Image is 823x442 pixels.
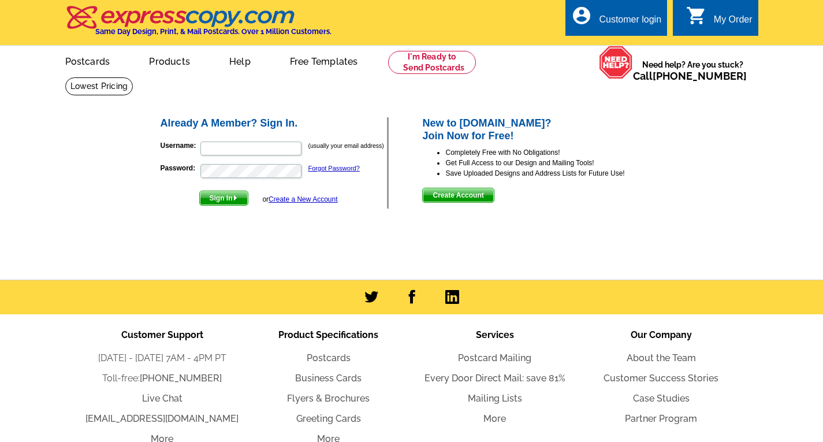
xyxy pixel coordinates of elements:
[140,373,222,384] a: [PHONE_NUMBER]
[262,194,337,205] div: or
[571,5,592,26] i: account_circle
[296,413,361,424] a: Greeting Cards
[131,47,208,74] a: Products
[199,191,248,206] button: Sign In
[233,195,238,200] img: button-next-arrow-white.png
[599,14,661,31] div: Customer login
[95,27,332,36] h4: Same Day Design, Print, & Mail Postcards. Over 1 Million Customers.
[476,329,514,340] span: Services
[161,117,388,130] h2: Already A Member? Sign In.
[633,59,753,82] span: Need help? Are you stuck?
[121,329,203,340] span: Customer Support
[571,13,661,27] a: account_circle Customer login
[445,168,664,179] li: Save Uploaded Designs and Address Lists for Future Use!
[604,373,718,384] a: Customer Success Stories
[458,352,531,363] a: Postcard Mailing
[308,142,384,149] small: (usually your email address)
[161,140,199,151] label: Username:
[423,188,493,202] span: Create Account
[422,117,664,142] h2: New to [DOMAIN_NAME]? Join Now for Free!
[686,5,707,26] i: shopping_cart
[483,413,506,424] a: More
[653,70,747,82] a: [PHONE_NUMBER]
[142,393,183,404] a: Live Chat
[278,329,378,340] span: Product Specifications
[47,47,129,74] a: Postcards
[79,351,245,365] li: [DATE] - [DATE] 7AM - 4PM PT
[445,147,664,158] li: Completely Free with No Obligations!
[295,373,362,384] a: Business Cards
[271,47,377,74] a: Free Templates
[287,393,370,404] a: Flyers & Brochures
[714,14,753,31] div: My Order
[445,158,664,168] li: Get Full Access to our Design and Mailing Tools!
[468,393,522,404] a: Mailing Lists
[307,352,351,363] a: Postcards
[424,373,565,384] a: Every Door Direct Mail: save 81%
[633,70,747,82] span: Call
[422,188,494,203] button: Create Account
[599,46,633,79] img: help
[200,191,248,205] span: Sign In
[65,14,332,36] a: Same Day Design, Print, & Mail Postcards. Over 1 Million Customers.
[633,393,690,404] a: Case Studies
[85,413,239,424] a: [EMAIL_ADDRESS][DOMAIN_NAME]
[269,195,337,203] a: Create a New Account
[211,47,269,74] a: Help
[627,352,696,363] a: About the Team
[308,165,360,172] a: Forgot Password?
[79,372,245,385] li: Toll-free:
[161,163,199,173] label: Password:
[686,13,753,27] a: shopping_cart My Order
[625,413,697,424] a: Partner Program
[631,329,692,340] span: Our Company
